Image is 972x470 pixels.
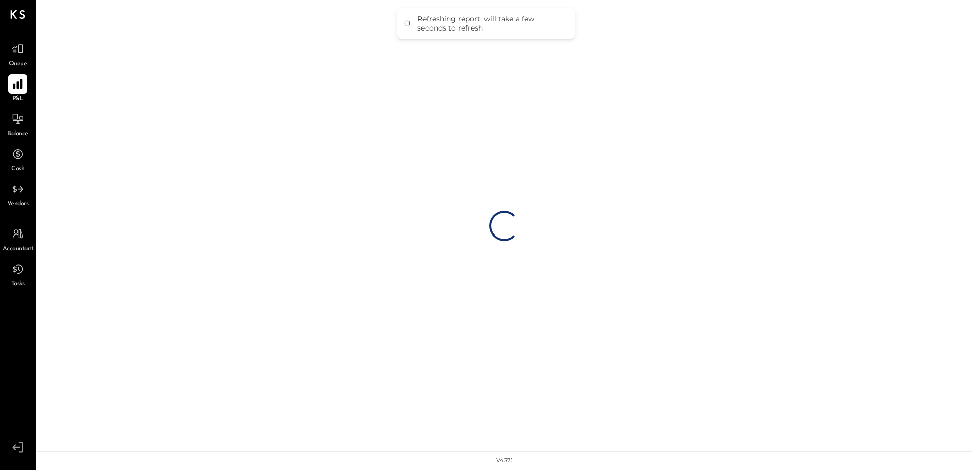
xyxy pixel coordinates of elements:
span: Balance [7,130,28,139]
a: Vendors [1,180,35,209]
a: Cash [1,144,35,174]
span: Vendors [7,200,29,209]
a: Tasks [1,259,35,289]
div: v 4.37.1 [496,457,513,465]
a: Balance [1,109,35,139]
span: P&L [12,95,24,104]
span: Accountant [3,245,34,254]
a: Queue [1,39,35,69]
span: Queue [9,60,27,69]
a: P&L [1,74,35,104]
span: Cash [11,165,24,174]
div: Refreshing report, will take a few seconds to refresh [417,14,565,33]
a: Accountant [1,224,35,254]
span: Tasks [11,280,25,289]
